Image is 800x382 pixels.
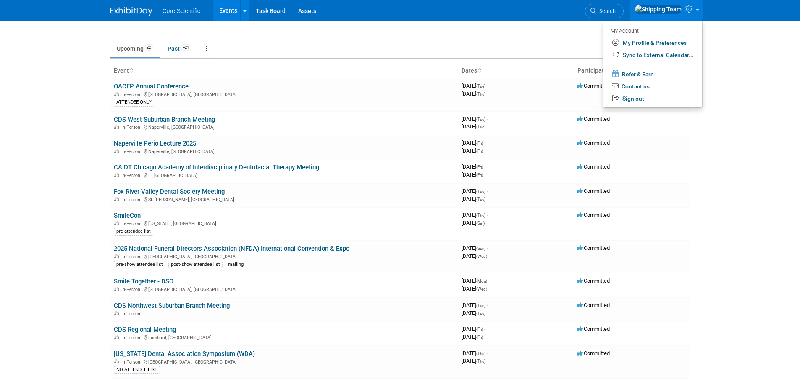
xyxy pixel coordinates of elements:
[114,116,215,123] a: CDS West Suburban Branch Meeting
[577,212,610,218] span: Committed
[476,221,485,226] span: (Sat)
[462,286,487,292] span: [DATE]
[577,302,610,308] span: Committed
[603,68,702,81] a: Refer & Earn
[487,212,488,218] span: -
[603,93,702,105] a: Sign out
[476,173,483,177] span: (Fri)
[114,334,455,340] div: Lombard, [GEOGRAPHIC_DATA]
[476,311,485,316] span: (Tue)
[121,335,143,340] span: In-Person
[476,327,483,332] span: (Fri)
[121,359,143,365] span: In-Person
[635,5,682,14] img: Shipping Team
[114,164,319,171] a: CAIDT Chicago Academy of Interdisciplinary Dentofacial Therapy Meeting
[114,358,455,365] div: [GEOGRAPHIC_DATA], [GEOGRAPHIC_DATA]
[161,41,198,57] a: Past421
[488,278,490,284] span: -
[114,286,455,292] div: [GEOGRAPHIC_DATA], [GEOGRAPHIC_DATA]
[462,196,485,202] span: [DATE]
[577,116,610,122] span: Committed
[114,228,153,235] div: pre attendee list
[476,279,487,283] span: (Mon)
[462,220,485,226] span: [DATE]
[462,164,485,170] span: [DATE]
[577,188,610,194] span: Committed
[484,140,485,146] span: -
[476,213,485,218] span: (Thu)
[476,287,487,291] span: (Wed)
[484,326,485,332] span: -
[596,8,616,14] span: Search
[114,221,119,225] img: In-Person Event
[110,7,152,16] img: ExhibitDay
[458,64,574,78] th: Dates
[462,123,485,130] span: [DATE]
[121,254,143,260] span: In-Person
[114,148,455,154] div: Naperville, [GEOGRAPHIC_DATA]
[168,261,223,268] div: post-show attendee list
[476,359,485,364] span: (Thu)
[462,188,488,194] span: [DATE]
[114,287,119,291] img: In-Person Event
[577,326,610,332] span: Committed
[121,125,143,130] span: In-Person
[476,92,485,96] span: (Thu)
[476,197,485,202] span: (Tue)
[487,245,488,251] span: -
[476,117,485,122] span: (Tue)
[462,326,485,332] span: [DATE]
[121,197,143,203] span: In-Person
[114,220,455,226] div: [US_STATE], [GEOGRAPHIC_DATA]
[114,254,119,258] img: In-Person Event
[114,212,141,219] a: SmileCon
[476,189,485,194] span: (Tue)
[476,149,483,153] span: (Fri)
[487,350,488,356] span: -
[577,350,610,356] span: Committed
[121,173,143,178] span: In-Person
[603,49,702,61] a: Sync to External Calendar...
[487,302,488,308] span: -
[114,196,455,203] div: St. [PERSON_NAME], [GEOGRAPHIC_DATA]
[121,149,143,154] span: In-Person
[180,44,191,51] span: 421
[144,44,153,51] span: 22
[462,358,485,364] span: [DATE]
[121,92,143,97] span: In-Person
[114,335,119,339] img: In-Person Event
[487,116,488,122] span: -
[114,91,455,97] div: [GEOGRAPHIC_DATA], [GEOGRAPHIC_DATA]
[114,197,119,201] img: In-Person Event
[121,221,143,226] span: In-Person
[476,165,483,169] span: (Fri)
[462,172,483,178] span: [DATE]
[462,140,485,146] span: [DATE]
[577,278,610,284] span: Committed
[114,172,455,178] div: IL, [GEOGRAPHIC_DATA]
[603,81,702,93] a: Contact us
[462,253,487,259] span: [DATE]
[462,212,488,218] span: [DATE]
[476,246,485,251] span: (Sun)
[476,303,485,308] span: (Tue)
[574,64,690,78] th: Participation
[487,83,488,89] span: -
[462,302,488,308] span: [DATE]
[163,8,200,14] span: Core Scientific
[110,64,458,78] th: Event
[611,26,694,36] div: My Account
[114,173,119,177] img: In-Person Event
[121,287,143,292] span: In-Person
[476,254,487,259] span: (Wed)
[462,245,488,251] span: [DATE]
[114,245,349,252] a: 2025 National Funeral Directors Association (NFDA) International Convention & Expo
[577,245,610,251] span: Committed
[462,334,483,340] span: [DATE]
[129,67,133,74] a: Sort by Event Name
[114,149,119,153] img: In-Person Event
[114,99,154,106] div: ATTENDEE ONLY
[462,148,483,154] span: [DATE]
[484,164,485,170] span: -
[114,350,255,358] a: [US_STATE] Dental Association Symposium (WDA)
